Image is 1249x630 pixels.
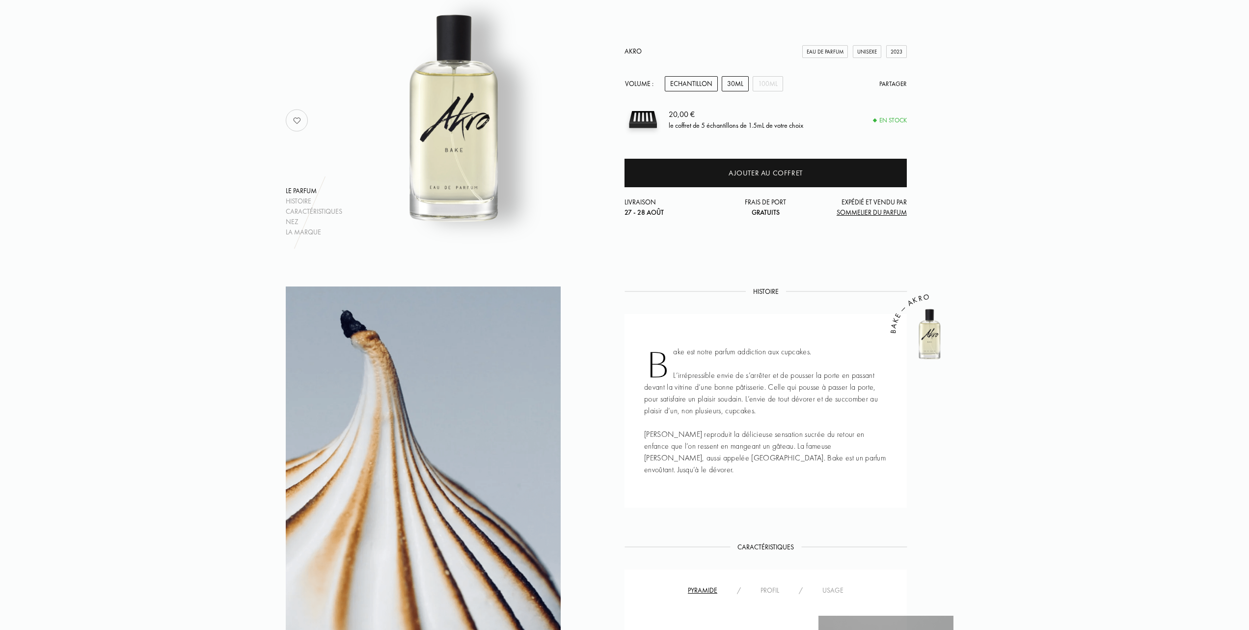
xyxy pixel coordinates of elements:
span: Gratuits [752,208,780,217]
div: Livraison [624,197,719,218]
div: Expédié et vendu par [813,197,907,218]
img: sample box [624,101,661,138]
div: Frais de port [719,197,813,218]
div: 2023 [886,45,907,58]
div: Le parfum [286,186,342,196]
div: En stock [873,115,907,125]
img: Bake [900,304,959,363]
div: Usage [813,585,853,596]
img: no_like_p.png [287,111,307,130]
a: Akro [624,47,642,56]
div: / [789,585,813,596]
div: Echantillon [665,76,718,91]
div: 100mL [753,76,783,91]
div: Eau de Parfum [802,45,848,58]
div: La marque [286,227,342,237]
div: Volume : [624,76,659,91]
div: le coffret de 5 échantillons de 1.5mL de votre choix [669,120,803,131]
div: Caractéristiques [286,206,342,217]
div: Ajouter au coffret [729,168,803,179]
span: Sommelier du Parfum [837,208,907,217]
div: Bake est notre parfum addiction aux cupcakes. L’irrépressible envie de s’arrêter et de pousser la... [624,314,907,508]
div: Nez [286,217,342,227]
div: / [727,585,751,596]
div: Pyramide [678,585,727,596]
span: 27 - 28 août [624,208,664,217]
div: 30mL [722,76,749,91]
div: Unisexe [853,45,881,58]
div: Profil [751,585,789,596]
div: Histoire [286,196,342,206]
div: Partager [879,79,907,89]
div: 20,00 € [669,109,803,120]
